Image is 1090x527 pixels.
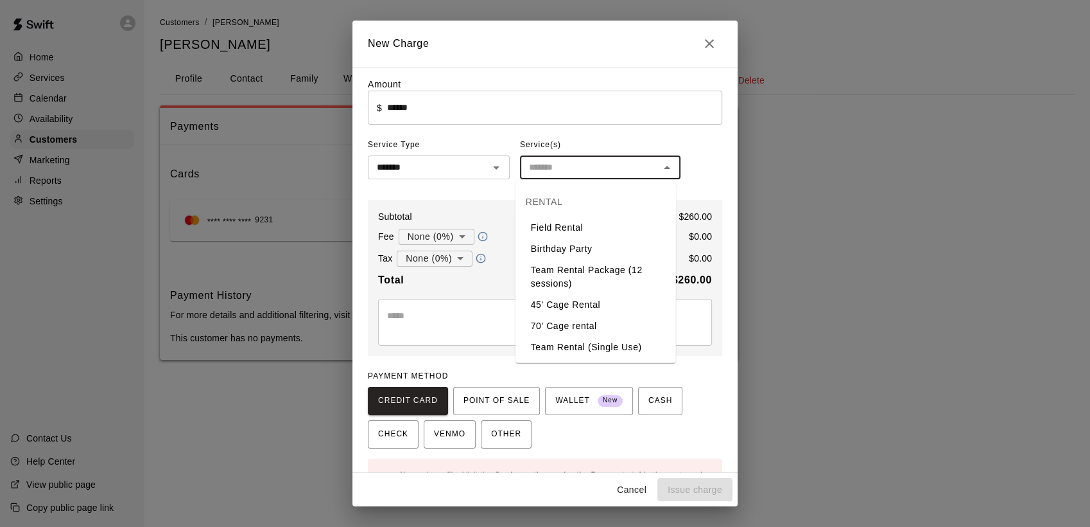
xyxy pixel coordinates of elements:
button: CHECK [368,420,419,449]
span: Service Type [368,135,510,156]
button: Close [658,159,676,177]
div: None (0%) [397,247,472,271]
p: $ [377,102,382,114]
button: Close [696,31,722,57]
li: Team Rental (Single Use) [515,337,676,358]
div: None (0%) [399,225,474,249]
div: RENTAL [515,186,676,217]
span: VENMO [434,424,465,445]
h2: New Charge [352,21,738,67]
button: WALLET New [545,387,633,415]
button: Open [487,159,505,177]
p: Tax [378,252,392,265]
span: OTHER [491,424,521,445]
p: Subtotal [378,210,412,223]
li: 70' Cage rental [515,316,676,337]
p: Fee [378,230,394,243]
p: $ 0.00 [689,252,712,265]
label: Amount [368,79,401,89]
span: CREDIT CARD [378,391,438,411]
span: Service(s) [520,135,561,156]
p: $ 260.00 [679,210,712,223]
p: $ 0.00 [689,230,712,243]
button: VENMO [424,420,476,449]
span: CASH [648,391,672,411]
li: 45' Cage Rental [515,294,676,316]
button: CREDIT CARD [368,387,448,415]
li: Birthday Party [515,238,676,260]
button: POINT OF SALE [453,387,540,415]
span: POINT OF SALE [463,391,530,411]
b: Total [378,274,404,285]
span: PAYMENT METHOD [368,371,448,380]
span: New [598,392,623,409]
button: Cancel [611,478,652,502]
span: CHECK [378,424,408,445]
span: No cards on file. Visit the in the customer's profile to add a card. [400,470,706,494]
li: Field Rental [515,217,676,238]
b: Cards section under the Payments tab [494,470,644,479]
button: CASH [638,387,682,415]
span: WALLET [555,391,623,411]
b: $ 260.00 [672,274,712,285]
button: OTHER [481,420,532,449]
li: Team Rental Package (12 sessions) [515,260,676,294]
